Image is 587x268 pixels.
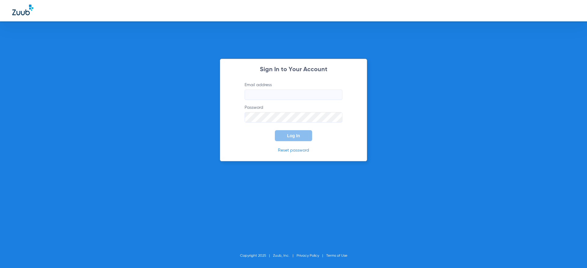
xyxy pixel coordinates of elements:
[297,254,319,258] a: Privacy Policy
[326,254,347,258] a: Terms of Use
[287,133,300,138] span: Log In
[278,148,309,152] a: Reset password
[12,5,33,15] img: Zuub Logo
[245,112,342,123] input: Password
[240,253,273,259] li: Copyright 2025
[235,67,352,73] h2: Sign In to Your Account
[245,105,342,123] label: Password
[273,253,297,259] li: Zuub, Inc.
[245,90,342,100] input: Email address
[275,130,312,141] button: Log In
[245,82,342,100] label: Email address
